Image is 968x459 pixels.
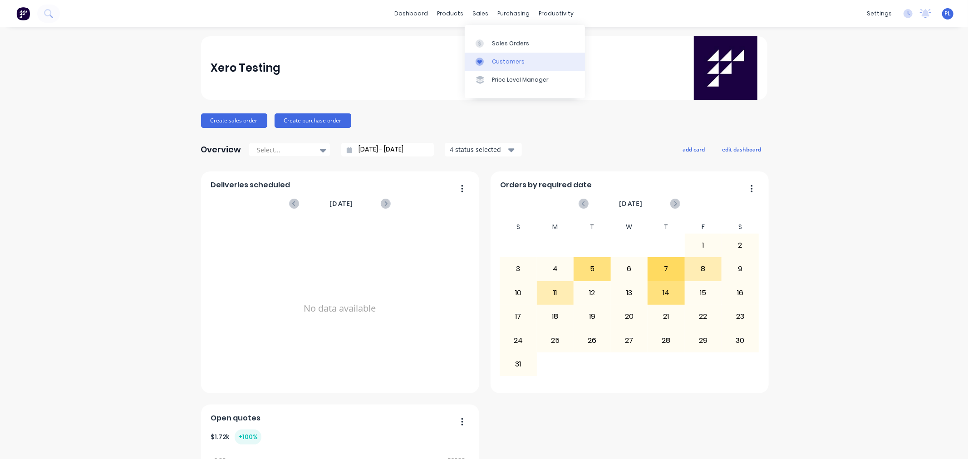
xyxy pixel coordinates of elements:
[537,220,574,234] div: M
[574,220,611,234] div: T
[450,145,507,154] div: 4 status selected
[574,305,610,328] div: 19
[611,329,648,352] div: 27
[722,258,758,280] div: 9
[677,143,711,155] button: add card
[685,305,722,328] div: 22
[537,305,574,328] div: 18
[500,180,592,190] span: Orders by required date
[574,329,610,352] div: 26
[685,329,722,352] div: 29
[492,58,525,66] div: Customers
[445,143,522,156] button: 4 status selected
[648,305,684,328] div: 21
[611,305,648,328] div: 20
[500,353,536,376] div: 31
[574,282,610,304] div: 12
[465,34,585,52] a: Sales Orders
[685,258,722,280] div: 8
[329,199,353,209] span: [DATE]
[722,220,759,234] div: S
[945,10,951,18] span: PL
[574,258,610,280] div: 5
[211,59,280,77] div: Xero Testing
[16,7,30,20] img: Factory
[500,329,536,352] div: 24
[648,282,684,304] div: 14
[465,71,585,89] a: Price Level Manager
[492,39,529,48] div: Sales Orders
[235,430,261,444] div: + 100 %
[717,143,767,155] button: edit dashboard
[493,7,534,20] div: purchasing
[500,220,537,234] div: S
[201,113,267,128] button: Create sales order
[211,220,469,396] div: No data available
[201,141,241,159] div: Overview
[619,199,643,209] span: [DATE]
[537,329,574,352] div: 25
[390,7,432,20] a: dashboard
[500,305,536,328] div: 17
[500,258,536,280] div: 3
[500,282,536,304] div: 10
[722,234,758,257] div: 2
[685,282,722,304] div: 15
[648,258,684,280] div: 7
[537,258,574,280] div: 4
[432,7,468,20] div: products
[534,7,578,20] div: productivity
[611,220,648,234] div: W
[685,220,722,234] div: F
[694,36,757,100] img: Xero Testing
[492,76,549,84] div: Price Level Manager
[468,7,493,20] div: sales
[685,234,722,257] div: 1
[465,53,585,71] a: Customers
[611,258,648,280] div: 6
[211,180,290,190] span: Deliveries scheduled
[537,282,574,304] div: 11
[648,329,684,352] div: 28
[211,413,260,424] span: Open quotes
[611,282,648,304] div: 13
[275,113,351,128] button: Create purchase order
[211,430,261,444] div: $ 1.72k
[862,7,896,20] div: settings
[648,220,685,234] div: T
[722,305,758,328] div: 23
[722,282,758,304] div: 16
[722,329,758,352] div: 30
